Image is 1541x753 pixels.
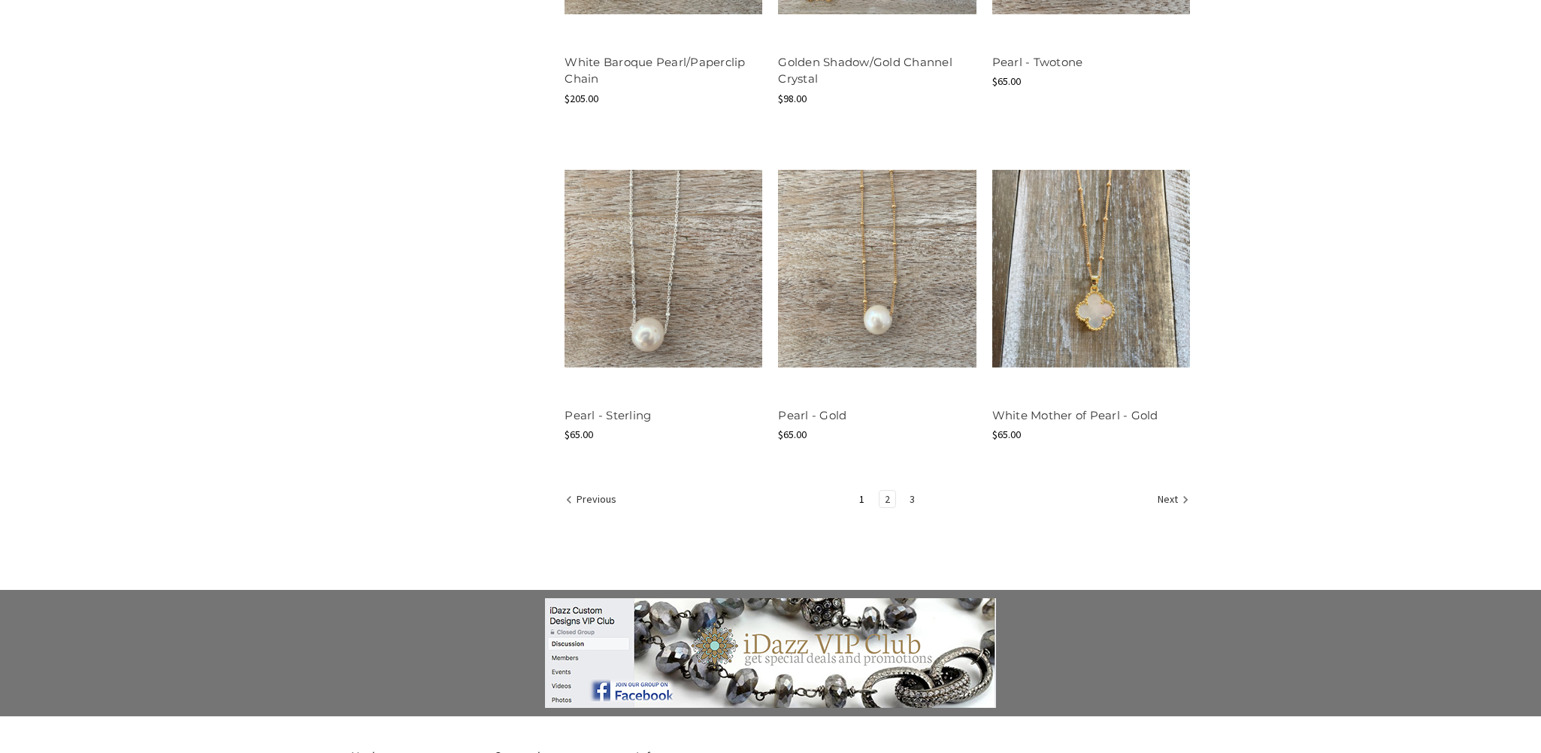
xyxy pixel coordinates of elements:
[778,170,976,367] img: Pearl - Gold
[879,491,895,507] a: Page 2 of 3
[565,428,593,441] span: $65.00
[992,74,1021,88] span: $65.00
[565,408,651,422] a: Pearl - Sterling
[778,428,807,441] span: $65.00
[778,138,976,399] a: Pearl - Gold
[778,55,952,86] a: Golden Shadow/Gold Channel Crystal
[992,55,1083,69] a: Pearl - Twotone
[778,92,807,105] span: $98.00
[778,408,846,422] a: Pearl - Gold
[854,491,870,507] a: Page 1 of 3
[992,408,1158,422] a: White Mother of Pearl - Gold
[565,92,598,105] span: $205.00
[565,491,622,510] a: Previous
[565,55,745,86] a: White Baroque Pearl/Paperclip Chain
[565,170,762,367] img: Pearl - Sterling
[992,428,1021,441] span: $65.00
[904,491,920,507] a: Page 3 of 3
[1152,491,1189,510] a: Next
[565,138,762,399] a: Pearl - Sterling
[319,598,1222,708] a: Join the group!
[565,490,1190,511] nav: pagination
[992,170,1190,367] img: White Mother of Pearl - Gold
[992,138,1190,399] a: White Mother of Pearl - Gold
